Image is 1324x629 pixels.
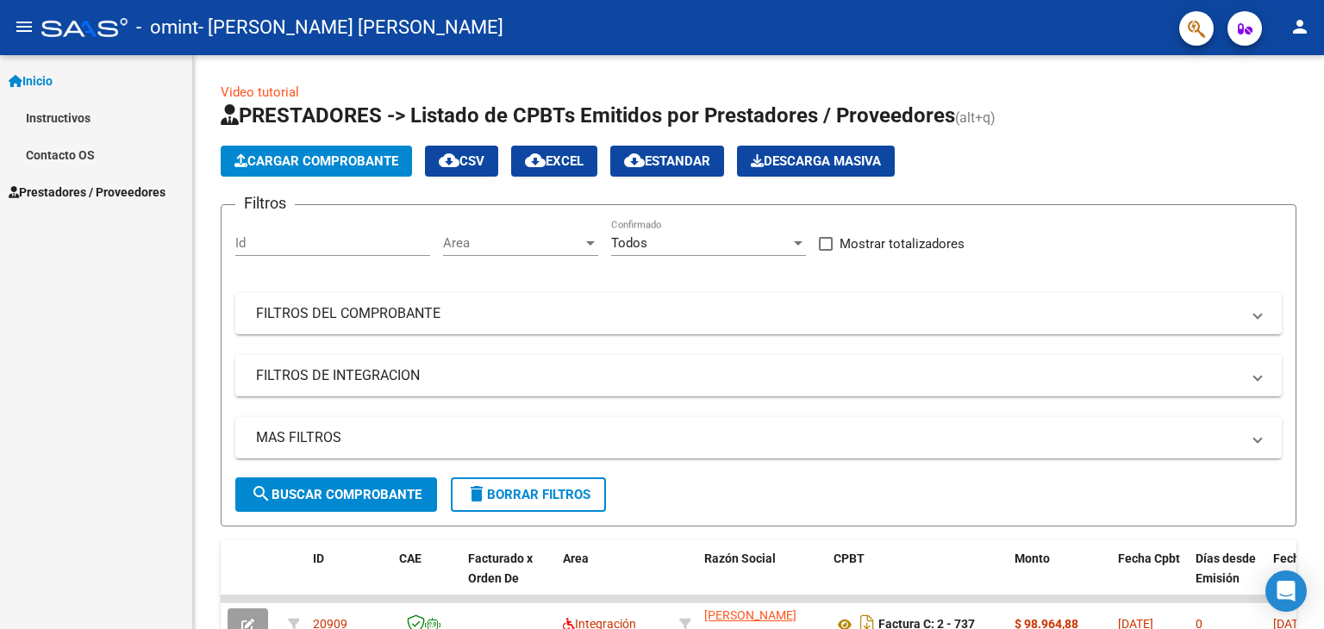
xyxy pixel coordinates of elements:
button: Cargar Comprobante [221,146,412,177]
datatable-header-cell: CAE [392,540,461,616]
mat-icon: cloud_download [525,150,546,171]
button: Estandar [610,146,724,177]
span: CSV [439,153,484,169]
datatable-header-cell: Días desde Emisión [1189,540,1266,616]
mat-panel-title: MAS FILTROS [256,428,1240,447]
span: (alt+q) [955,109,996,126]
span: Todos [611,235,647,251]
button: Descarga Masiva [737,146,895,177]
mat-icon: cloud_download [624,150,645,171]
datatable-header-cell: ID [306,540,392,616]
span: Area [563,551,589,565]
span: Inicio [9,72,53,90]
span: Fecha Cpbt [1118,551,1180,565]
span: Razón Social [704,551,776,565]
datatable-header-cell: Monto [1008,540,1111,616]
span: Borrar Filtros [466,487,590,502]
span: CAE [399,551,422,565]
span: Estandar [624,153,710,169]
span: PRESTADORES -> Listado de CPBTs Emitidos por Prestadores / Proveedores [221,103,955,128]
span: Días desde Emisión [1196,551,1256,585]
span: ID [313,551,324,565]
mat-icon: person [1290,16,1310,37]
mat-icon: cloud_download [439,150,459,171]
span: EXCEL [525,153,584,169]
span: Monto [1015,551,1050,565]
span: Facturado x Orden De [468,551,533,585]
mat-icon: search [251,483,272,504]
span: Area [443,235,583,251]
mat-expansion-panel-header: FILTROS DEL COMPROBANTE [235,293,1282,334]
mat-icon: delete [466,483,487,504]
button: CSV [425,146,498,177]
datatable-header-cell: Area [556,540,672,616]
mat-panel-title: FILTROS DEL COMPROBANTE [256,304,1240,323]
span: Buscar Comprobante [251,487,422,502]
datatable-header-cell: Fecha Cpbt [1111,540,1189,616]
button: Borrar Filtros [451,477,606,512]
h3: Filtros [235,191,295,215]
span: Mostrar totalizadores [840,234,965,254]
div: Open Intercom Messenger [1265,570,1307,612]
span: Descarga Masiva [751,153,881,169]
datatable-header-cell: CPBT [827,540,1008,616]
span: Prestadores / Proveedores [9,183,165,202]
a: Video tutorial [221,84,299,100]
mat-panel-title: FILTROS DE INTEGRACION [256,366,1240,385]
span: Cargar Comprobante [234,153,398,169]
datatable-header-cell: Facturado x Orden De [461,540,556,616]
span: - [PERSON_NAME] [PERSON_NAME] [198,9,503,47]
mat-expansion-panel-header: FILTROS DE INTEGRACION [235,355,1282,396]
app-download-masive: Descarga masiva de comprobantes (adjuntos) [737,146,895,177]
mat-icon: menu [14,16,34,37]
span: Fecha Recibido [1273,551,1321,585]
datatable-header-cell: Razón Social [697,540,827,616]
span: - omint [136,9,198,47]
button: Buscar Comprobante [235,477,437,512]
button: EXCEL [511,146,597,177]
mat-expansion-panel-header: MAS FILTROS [235,417,1282,458]
span: CPBT [834,551,865,565]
